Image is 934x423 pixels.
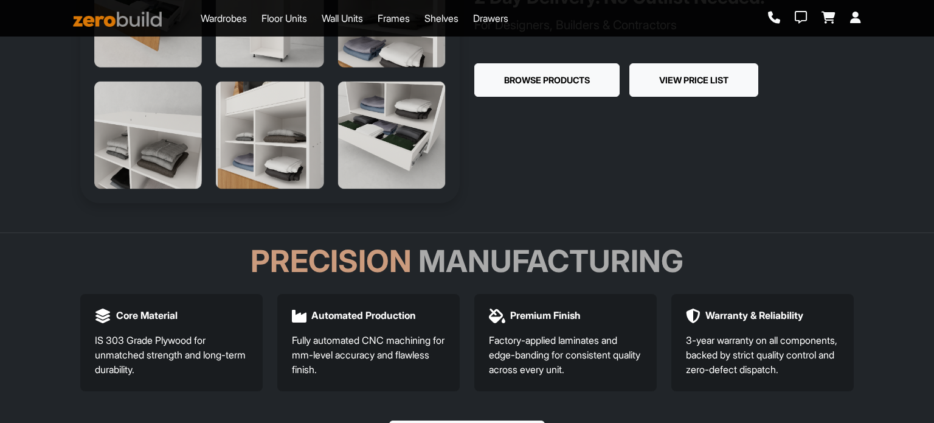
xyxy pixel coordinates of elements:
span: Manufacturing [418,243,683,279]
h5: Automated Production [311,310,416,321]
a: Wall Units [322,11,363,26]
a: Drawers [473,11,508,26]
p: Factory-applied laminates and edge-banding for consistent quality across every unit. [489,333,642,377]
span: Precision [251,243,412,279]
button: Browse Products [474,63,620,97]
h5: Premium Finish [510,310,581,321]
img: ZeroBuild logo [73,12,162,27]
p: 3-year warranty on all components, backed by strict quality control and zero-defect dispatch. [686,333,839,377]
a: Frames [378,11,410,26]
a: Floor Units [261,11,307,26]
h5: Core Material [116,310,178,321]
a: Wardrobes [201,11,247,26]
a: Login [850,12,861,25]
a: Shelves [424,11,458,26]
button: View Price List [629,63,758,97]
p: Fully automated CNC machining for mm-level accuracy and flawless finish. [292,333,445,377]
h5: Warranty & Reliability [705,310,803,321]
p: IS 303 Grade Plywood for unmatched strength and long-term durability. [95,333,248,377]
